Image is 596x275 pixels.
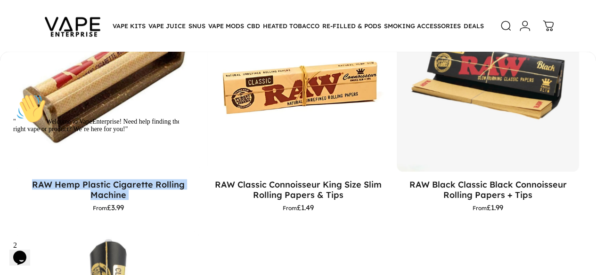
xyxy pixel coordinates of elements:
summary: HEATED TOBACCO [261,16,321,36]
a: RAW Black Classic Black Connoisseur Rolling Papers + Tips [409,179,567,200]
summary: SMOKING ACCESSORIES [383,16,462,36]
a: RAW Classic Connoisseur King Size Slim Rolling Papers & Tips [215,179,382,200]
span: £1.49 [283,204,314,211]
summary: CBD [245,16,261,36]
summary: VAPE KITS [111,16,147,36]
div: "👋Welcome to VapeEnterprise! Need help finding the right vape or product? We’re here for you!" [4,4,173,43]
span: £1.99 [473,204,503,211]
summary: SNUS [187,16,207,36]
img: Vape Enterprise [30,4,115,48]
a: 0 items [538,16,559,36]
summary: RE-FILLED & PODS [321,16,383,36]
span: " Welcome to VapeEnterprise! Need help finding the right vape or product? We’re here for you!" [4,28,171,43]
a: DEALS [462,16,485,36]
summary: VAPE MODS [207,16,245,36]
small: From [473,204,487,212]
iframe: chat widget [9,237,40,266]
img: :wave: [7,4,37,34]
iframe: chat widget [9,90,179,233]
nav: Primary [111,16,485,36]
small: From [283,204,297,212]
summary: VAPE JUICE [147,16,187,36]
